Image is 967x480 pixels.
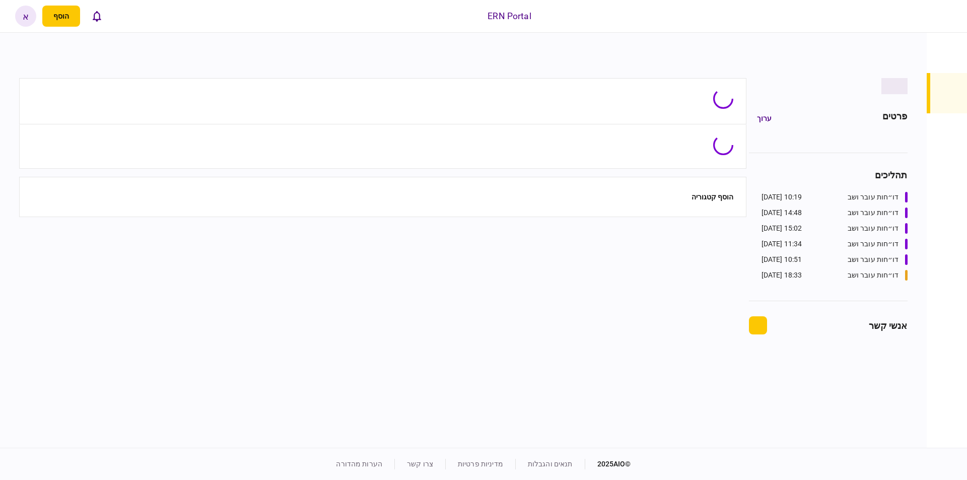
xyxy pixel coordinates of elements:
a: דו״חות עובר ושב18:33 [DATE] [762,270,908,281]
a: הערות מהדורה [336,460,382,468]
div: 14:48 [DATE] [762,208,802,218]
div: דו״חות עובר ושב [848,254,899,265]
div: דו״חות עובר ושב [848,239,899,249]
div: דו״חות עובר ושב [848,270,899,281]
div: אנשי קשר [869,319,908,332]
div: 10:19 [DATE] [762,192,802,202]
div: 18:33 [DATE] [762,270,802,281]
div: תהליכים [749,168,908,182]
a: מדיניות פרטיות [458,460,503,468]
div: 11:34 [DATE] [762,239,802,249]
div: פרטים [882,109,908,127]
button: פתח רשימת התראות [86,6,107,27]
a: דו״חות עובר ושב10:51 [DATE] [762,254,908,265]
a: דו״חות עובר ושב10:19 [DATE] [762,192,908,202]
button: פתח תפריט להוספת לקוח [42,6,80,27]
button: א [15,6,36,27]
div: © 2025 AIO [585,459,631,469]
a: דו״חות עובר ושב15:02 [DATE] [762,223,908,234]
a: דו״חות עובר ושב14:48 [DATE] [762,208,908,218]
button: הוסף קטגוריה [692,193,733,201]
a: דו״חות עובר ושב11:34 [DATE] [762,239,908,249]
button: ערוך [749,109,780,127]
div: דו״חות עובר ושב [848,192,899,202]
div: 10:51 [DATE] [762,254,802,265]
div: דו״חות עובר ושב [848,208,899,218]
a: תנאים והגבלות [528,460,573,468]
a: צרו קשר [407,460,433,468]
div: ERN Portal [488,10,531,23]
div: דו״חות עובר ושב [848,223,899,234]
div: 15:02 [DATE] [762,223,802,234]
